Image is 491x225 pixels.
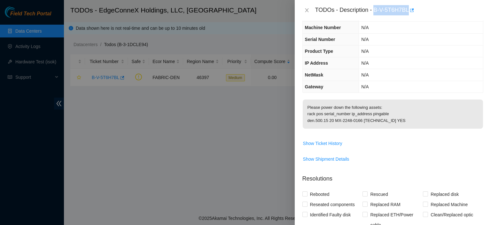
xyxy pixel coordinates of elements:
span: Clean/Replaced optic [428,210,476,220]
span: close [304,8,309,13]
span: IP Address [305,60,328,66]
span: N/A [361,84,369,89]
span: Replaced disk [428,189,461,199]
span: Rebooted [308,189,332,199]
span: Show Shipment Details [303,156,349,163]
span: Identified Faulty disk [308,210,354,220]
button: Show Ticket History [303,138,343,149]
span: Show Ticket History [303,140,342,147]
span: N/A [361,72,369,77]
span: Gateway [305,84,323,89]
button: Close [302,7,311,13]
button: Show Shipment Details [303,154,350,164]
p: Please power down the following assets: rack pos serial_number ip_address pingable den.500.15 20 ... [303,100,483,129]
span: NetMask [305,72,323,77]
span: N/A [361,25,369,30]
div: TODOs - Description - B-V-5T6H7BL [315,5,483,15]
span: Reseated components [308,199,357,210]
span: Product Type [305,49,333,54]
span: N/A [361,37,369,42]
span: N/A [361,60,369,66]
span: Machine Number [305,25,341,30]
p: Resolutions [302,169,483,183]
span: Serial Number [305,37,335,42]
span: N/A [361,49,369,54]
span: Rescued [368,189,390,199]
span: Replaced Machine [428,199,470,210]
span: Replaced RAM [368,199,403,210]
